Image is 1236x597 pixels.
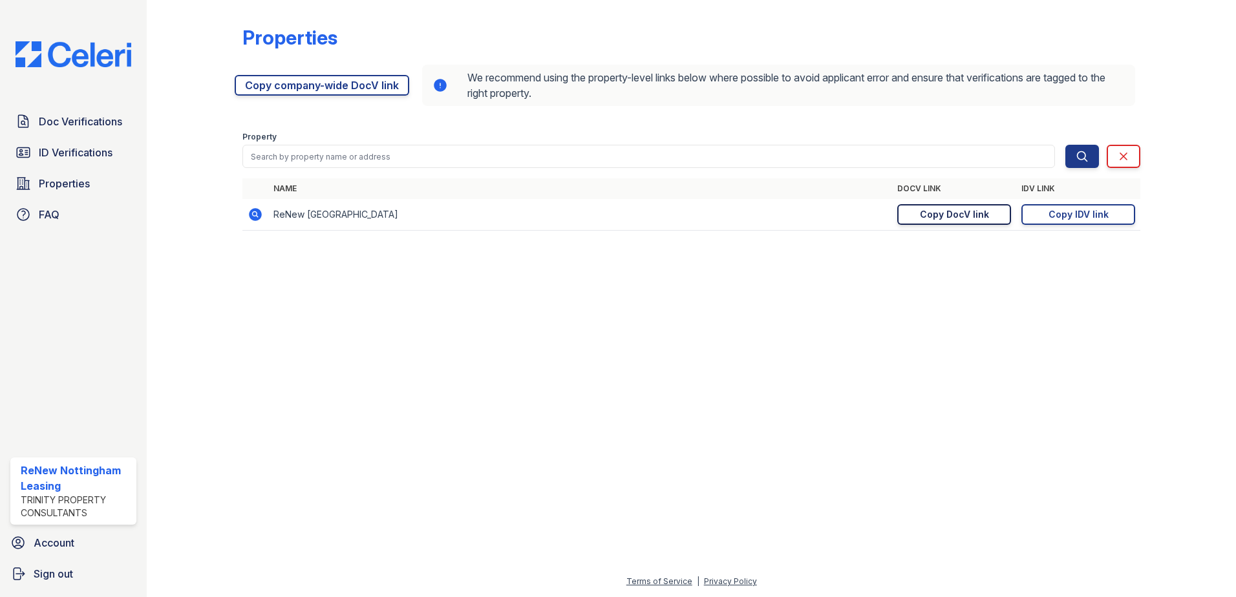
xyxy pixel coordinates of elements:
span: Account [34,535,74,550]
a: Properties [10,171,136,196]
a: Privacy Policy [704,576,757,586]
a: Copy DocV link [897,204,1011,225]
a: FAQ [10,202,136,227]
label: Property [242,132,277,142]
span: FAQ [39,207,59,222]
a: Sign out [5,561,142,587]
span: Doc Verifications [39,114,122,129]
th: IDV Link [1016,178,1140,199]
input: Search by property name or address [242,145,1055,168]
a: Copy IDV link [1021,204,1135,225]
span: Sign out [34,566,73,581]
div: Trinity Property Consultants [21,494,131,519]
th: DocV Link [892,178,1016,199]
th: Name [268,178,892,199]
a: Copy company-wide DocV link [235,75,409,96]
a: ID Verifications [10,140,136,165]
div: Properties [242,26,337,49]
div: ReNew Nottingham Leasing [21,463,131,494]
div: Copy IDV link [1049,208,1109,221]
a: Terms of Service [626,576,692,586]
div: | [697,576,699,586]
td: ReNew [GEOGRAPHIC_DATA] [268,199,892,231]
a: Doc Verifications [10,109,136,134]
a: Account [5,530,142,556]
span: Properties [39,176,90,191]
div: We recommend using the property-level links below where possible to avoid applicant error and ens... [422,65,1135,106]
img: CE_Logo_Blue-a8612792a0a2168367f1c8372b55b34899dd931a85d93a1a3d3e32e68fde9ad4.png [5,41,142,67]
div: Copy DocV link [920,208,989,221]
span: ID Verifications [39,145,112,160]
